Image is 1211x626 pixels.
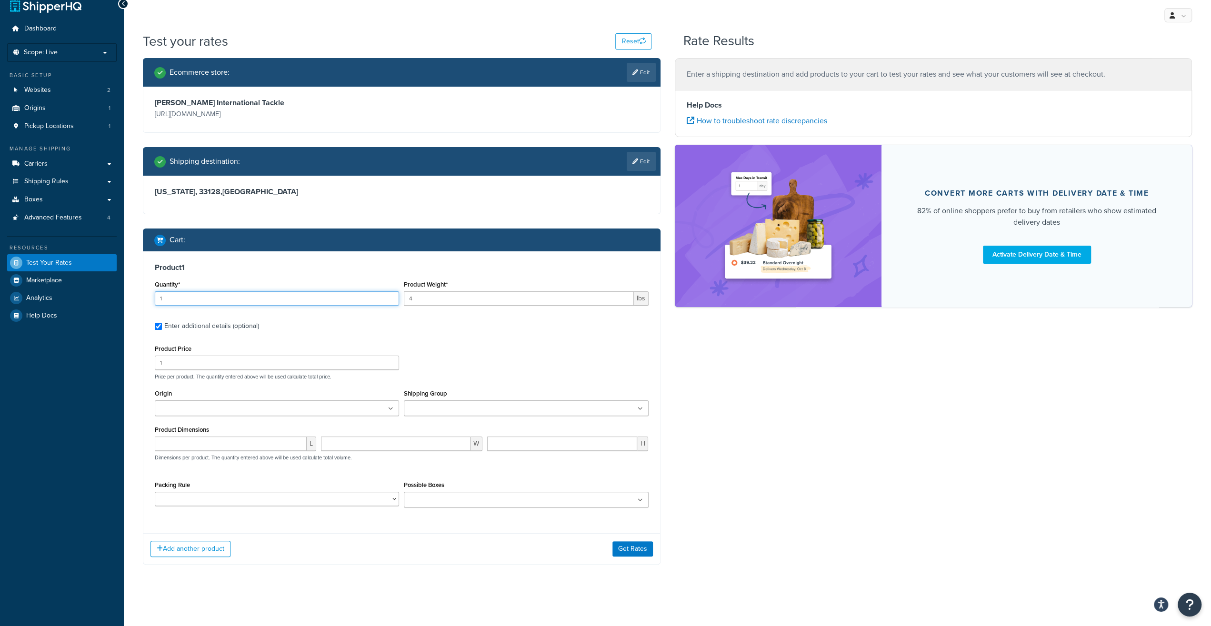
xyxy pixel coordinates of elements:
[925,189,1149,198] div: Convert more carts with delivery date & time
[155,345,191,352] label: Product Price
[7,81,117,99] li: Websites
[687,115,827,126] a: How to troubleshoot rate discrepancies
[24,122,74,130] span: Pickup Locations
[170,236,185,244] h2: Cart :
[404,390,447,397] label: Shipping Group
[155,187,649,197] h3: [US_STATE], 33128 , [GEOGRAPHIC_DATA]
[7,99,117,117] li: Origins
[155,390,172,397] label: Origin
[143,32,228,50] h1: Test your rates
[155,281,180,288] label: Quantity*
[983,246,1091,264] a: Activate Delivery Date & Time
[7,244,117,252] div: Resources
[24,214,82,222] span: Advanced Features
[404,291,633,306] input: 0.00
[7,272,117,289] a: Marketplace
[719,159,838,293] img: feature-image-ddt-36eae7f7280da8017bfb280eaccd9c446f90b1fe08728e4019434db127062ab4.png
[7,307,117,324] a: Help Docs
[170,157,240,166] h2: Shipping destination :
[7,118,117,135] a: Pickup Locations1
[7,118,117,135] li: Pickup Locations
[24,86,51,94] span: Websites
[152,454,352,461] p: Dimensions per product. The quantity entered above will be used calculate total volume.
[7,71,117,79] div: Basic Setup
[7,209,117,227] a: Advanced Features4
[155,481,190,488] label: Packing Rule
[109,122,110,130] span: 1
[7,254,117,271] a: Test Your Rates
[170,68,230,77] h2: Ecommerce store :
[627,63,656,82] a: Edit
[26,277,62,285] span: Marketplace
[687,68,1181,81] p: Enter a shipping destination and add products to your cart to test your rates and see what your c...
[307,437,316,451] span: L
[107,214,110,222] span: 4
[24,25,57,33] span: Dashboard
[24,49,58,57] span: Scope: Live
[26,259,72,267] span: Test Your Rates
[26,312,57,320] span: Help Docs
[109,104,110,112] span: 1
[7,289,117,307] a: Analytics
[155,263,649,272] h3: Product 1
[26,294,52,302] span: Analytics
[904,205,1169,228] div: 82% of online shoppers prefer to buy from retailers who show estimated delivery dates
[150,541,230,557] button: Add another product
[155,108,399,121] p: [URL][DOMAIN_NAME]
[7,99,117,117] a: Origins1
[683,34,754,49] h2: Rate Results
[24,160,48,168] span: Carriers
[404,281,448,288] label: Product Weight*
[155,291,399,306] input: 0.0
[634,291,649,306] span: lbs
[7,155,117,173] a: Carriers
[7,209,117,227] li: Advanced Features
[164,319,259,333] div: Enter additional details (optional)
[155,98,399,108] h3: [PERSON_NAME] International Tackle
[7,191,117,209] a: Boxes
[107,86,110,94] span: 2
[7,173,117,190] a: Shipping Rules
[687,99,1181,111] h4: Help Docs
[7,145,117,153] div: Manage Shipping
[404,481,444,488] label: Possible Boxes
[470,437,482,451] span: W
[612,541,653,556] button: Get Rates
[155,323,162,330] input: Enter additional details (optional)
[24,196,43,204] span: Boxes
[615,33,651,50] button: Reset
[1178,593,1201,616] button: Open Resource Center
[152,373,651,380] p: Price per product. The quantity entered above will be used calculate total price.
[7,81,117,99] a: Websites2
[7,20,117,38] a: Dashboard
[627,152,656,171] a: Edit
[155,426,209,433] label: Product Dimensions
[637,437,648,451] span: H
[24,178,69,186] span: Shipping Rules
[24,104,46,112] span: Origins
